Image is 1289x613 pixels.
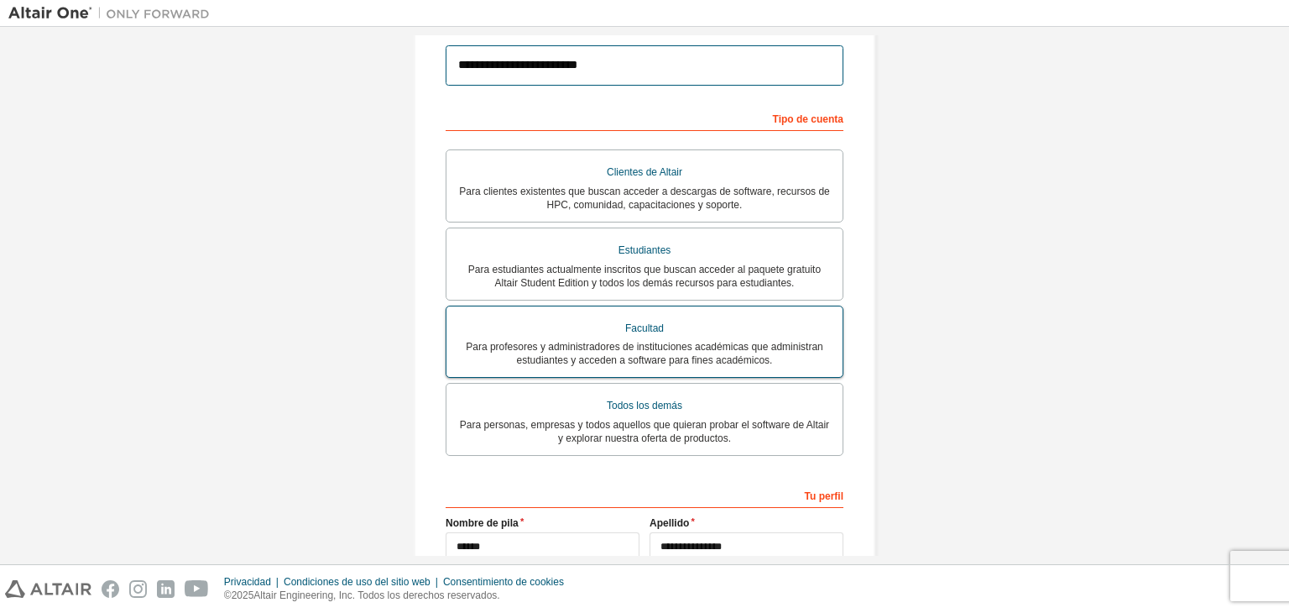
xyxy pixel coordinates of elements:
img: linkedin.svg [157,580,175,598]
img: Altair Uno [8,5,218,22]
img: youtube.svg [185,580,209,598]
font: Altair Engineering, Inc. Todos los derechos reservados. [253,589,499,601]
font: Consentimiento de cookies [443,576,564,588]
font: Para estudiantes actualmente inscritos que buscan acceder al paquete gratuito Altair Student Edit... [468,264,821,289]
font: Privacidad [224,576,271,588]
font: Estudiantes [618,244,671,256]
font: Tu perfil [805,490,843,502]
font: © [224,589,232,601]
font: Clientes de Altair [607,166,682,178]
font: Facultad [625,322,664,334]
font: Para profesores y administradores de instituciones académicas que administran estudiantes y acced... [466,341,823,366]
img: altair_logo.svg [5,580,91,598]
font: Apellido [650,517,689,529]
font: Todos los demás [607,400,682,411]
img: facebook.svg [102,580,119,598]
font: Tipo de cuenta [773,113,843,125]
font: Para personas, empresas y todos aquellos que quieran probar el software de Altair y explorar nues... [460,419,829,444]
font: Nombre de pila [446,517,519,529]
font: Para clientes existentes que buscan acceder a descargas de software, recursos de HPC, comunidad, ... [459,186,830,211]
img: instagram.svg [129,580,147,598]
font: 2025 [232,589,254,601]
font: Condiciones de uso del sitio web [284,576,431,588]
